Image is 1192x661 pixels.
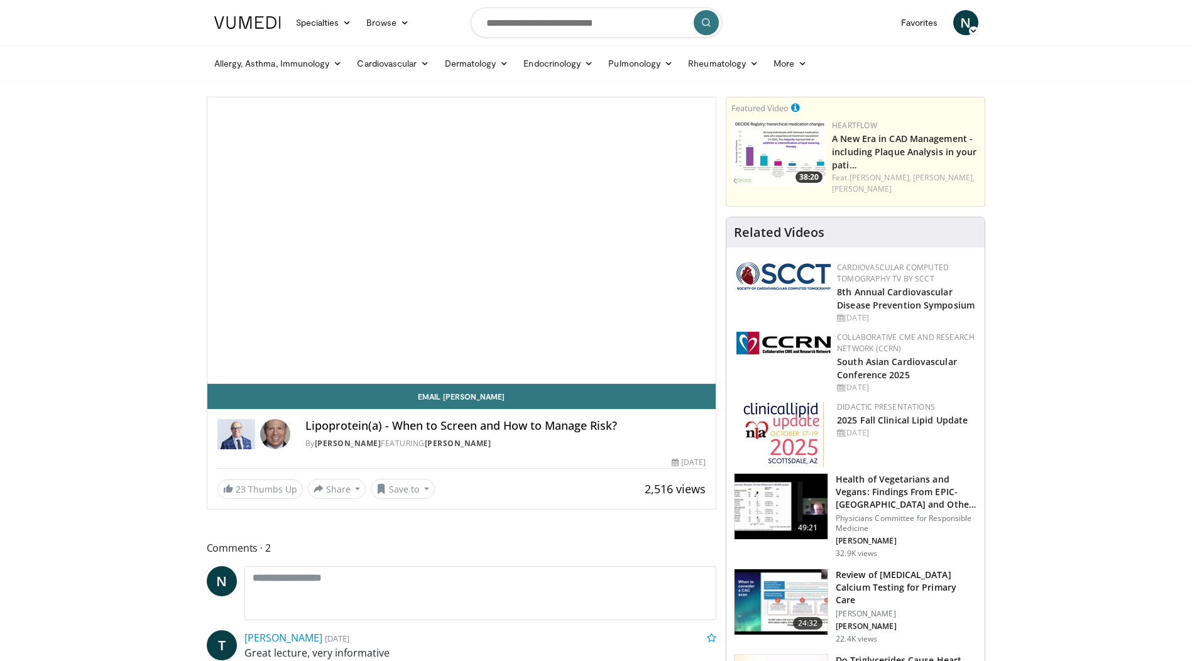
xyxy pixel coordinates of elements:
a: [PERSON_NAME] [832,183,892,194]
a: Browse [359,10,417,35]
a: [PERSON_NAME], [850,172,911,183]
a: [PERSON_NAME] [244,631,322,645]
a: Specialties [288,10,359,35]
p: [PERSON_NAME] [836,536,977,546]
img: 738d0e2d-290f-4d89-8861-908fb8b721dc.150x105_q85_crop-smart_upscale.jpg [731,120,826,186]
div: [DATE] [837,427,975,439]
span: 38:20 [796,172,823,183]
a: Cardiovascular Computed Tomography TV by SCCT [837,262,949,284]
span: 23 [236,483,246,495]
a: South Asian Cardiovascular Conference 2025 [837,356,957,381]
a: [PERSON_NAME] [425,438,491,449]
button: Save to [371,479,435,499]
h3: Review of [MEDICAL_DATA] Calcium Testing for Primary Care [836,569,977,606]
img: VuMedi Logo [214,16,281,29]
div: [DATE] [837,312,975,324]
img: d65bce67-f81a-47c5-b47d-7b8806b59ca8.jpg.150x105_q85_autocrop_double_scale_upscale_version-0.2.jpg [743,402,824,467]
a: 49:21 Health of Vegetarians and Vegans: Findings From EPIC-[GEOGRAPHIC_DATA] and Othe… Physicians... [734,473,977,559]
p: Physicians Committee for Responsible Medicine [836,513,977,533]
input: Search topics, interventions [471,8,722,38]
a: N [207,566,237,596]
div: Feat. [832,172,980,195]
span: 2,516 views [645,481,706,496]
span: 49:21 [793,522,823,534]
a: Pulmonology [601,51,681,76]
a: [PERSON_NAME] [315,438,381,449]
div: By FEATURING [305,438,706,449]
h3: Health of Vegetarians and Vegans: Findings From EPIC-[GEOGRAPHIC_DATA] and Othe… [836,473,977,511]
a: Collaborative CME and Research Network (CCRN) [837,332,975,354]
a: Cardiovascular [349,51,437,76]
small: Featured Video [731,102,789,114]
p: Great lecture, very informative [244,645,717,660]
img: f4af32e0-a3f3-4dd9-8ed6-e543ca885e6d.150x105_q85_crop-smart_upscale.jpg [735,569,828,635]
h4: Lipoprotein(a) - When to Screen and How to Manage Risk? [305,419,706,433]
img: Dr. Robert S. Rosenson [217,419,255,449]
p: 22.4K views [836,634,877,644]
img: 606f2b51-b844-428b-aa21-8c0c72d5a896.150x105_q85_crop-smart_upscale.jpg [735,474,828,539]
small: [DATE] [325,633,349,644]
a: 23 Thumbs Up [217,479,303,499]
div: [DATE] [837,382,975,393]
video-js: Video Player [207,97,716,384]
a: 38:20 [731,120,826,186]
button: Share [308,479,366,499]
a: Dermatology [437,51,517,76]
div: Didactic Presentations [837,402,975,413]
a: T [207,630,237,660]
img: Avatar [260,419,290,449]
p: 32.9K views [836,549,877,559]
h4: Related Videos [734,225,824,240]
a: Allergy, Asthma, Immunology [207,51,350,76]
a: Favorites [894,10,946,35]
p: [PERSON_NAME] [836,621,977,631]
span: 24:32 [793,617,823,630]
img: a04ee3ba-8487-4636-b0fb-5e8d268f3737.png.150x105_q85_autocrop_double_scale_upscale_version-0.2.png [736,332,831,354]
a: N [953,10,978,35]
a: More [766,51,814,76]
a: Rheumatology [681,51,766,76]
p: [PERSON_NAME] [836,609,977,619]
a: Heartflow [832,120,877,131]
span: Comments 2 [207,540,717,556]
a: 24:32 Review of [MEDICAL_DATA] Calcium Testing for Primary Care [PERSON_NAME] [PERSON_NAME] 22.4K... [734,569,977,644]
a: [PERSON_NAME], [913,172,975,183]
a: Email [PERSON_NAME] [207,384,716,409]
div: [DATE] [672,457,706,468]
a: Endocrinology [516,51,601,76]
img: 51a70120-4f25-49cc-93a4-67582377e75f.png.150x105_q85_autocrop_double_scale_upscale_version-0.2.png [736,262,831,290]
a: 8th Annual Cardiovascular Disease Prevention Symposium [837,286,975,311]
a: A New Era in CAD Management - including Plaque Analysis in your pati… [832,133,976,171]
a: 2025 Fall Clinical Lipid Update [837,414,968,426]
